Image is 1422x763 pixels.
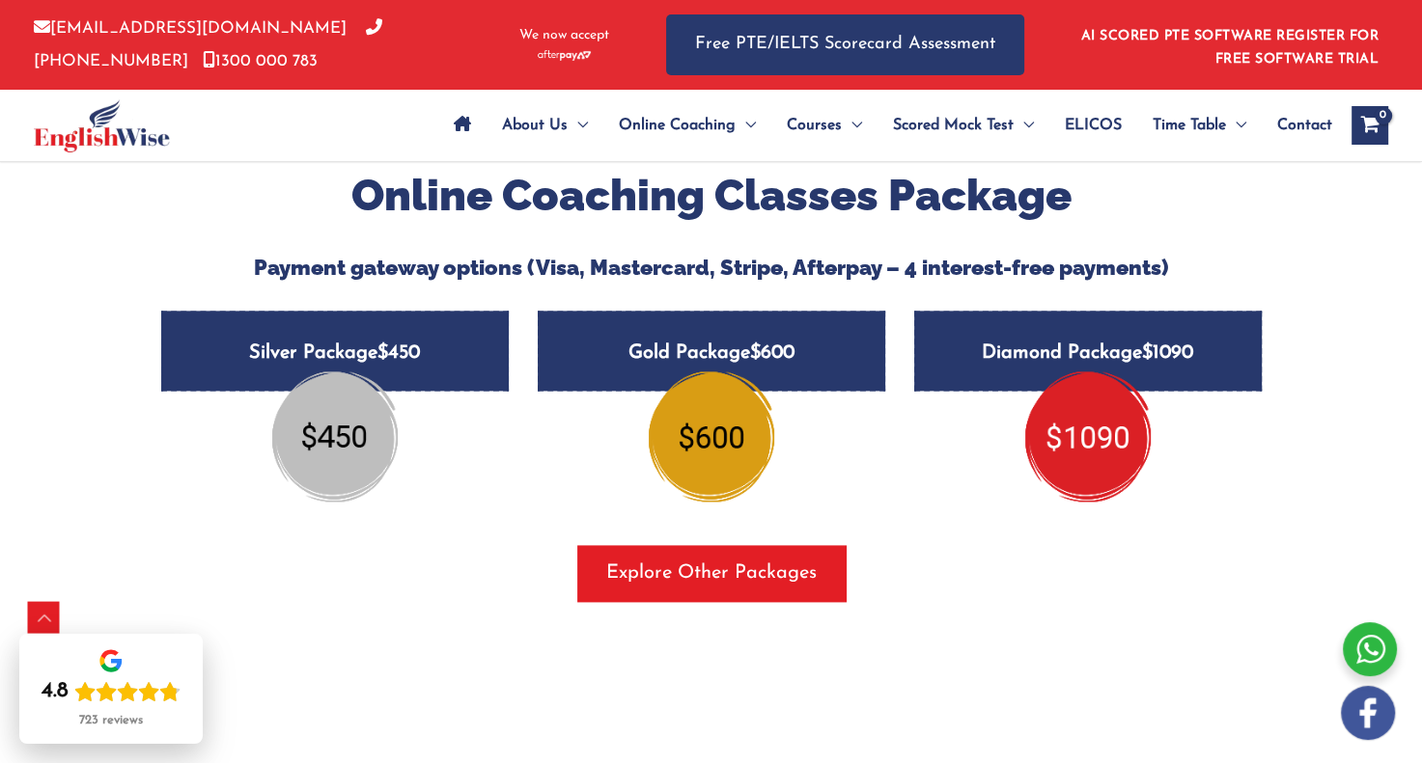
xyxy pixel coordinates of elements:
[1352,106,1388,145] a: View Shopping Cart, empty
[914,311,1262,391] h5: Diamond Package
[519,26,609,45] span: We now accept
[34,20,347,37] a: [EMAIL_ADDRESS][DOMAIN_NAME]
[1065,92,1122,159] span: ELICOS
[1014,92,1034,159] span: Menu Toggle
[771,92,878,159] a: CoursesMenu Toggle
[203,53,318,69] a: 1300 000 783
[161,311,509,454] a: Silver Package$450
[568,92,588,159] span: Menu Toggle
[42,678,69,705] div: 4.8
[34,99,170,152] img: cropped-ew-logo
[1070,14,1388,76] aside: Header Widget 1
[487,92,603,159] a: About UsMenu Toggle
[42,678,181,705] div: Rating: 4.8 out of 5
[603,92,771,159] a: Online CoachingMenu Toggle
[538,50,591,61] img: Afterpay-Logo
[147,168,1276,225] h2: Online Coaching Classes Package
[272,371,398,501] img: silver-package2.png
[1153,92,1226,159] span: Time Table
[666,14,1024,75] a: Free PTE/IELTS Scorecard Assessment
[538,311,885,454] a: Gold Package$600
[438,92,1332,159] nav: Site Navigation: Main Menu
[893,92,1014,159] span: Scored Mock Test
[1341,686,1395,740] img: white-facebook.png
[1025,371,1151,501] img: diamond-pte-package.png
[736,92,756,159] span: Menu Toggle
[1262,92,1332,159] a: Contact
[34,20,382,68] a: [PHONE_NUMBER]
[538,311,885,391] h5: Gold Package
[750,343,795,363] span: $600
[161,311,509,391] h5: Silver Package
[1226,92,1246,159] span: Menu Toggle
[1049,92,1137,159] a: ELICOS
[914,311,1262,454] a: Diamond Package$1090
[606,559,817,586] span: Explore Other Packages
[787,92,842,159] span: Courses
[649,371,774,501] img: gold.png
[79,713,143,728] div: 723 reviews
[842,92,862,159] span: Menu Toggle
[1277,92,1332,159] span: Contact
[1081,29,1380,67] a: AI SCORED PTE SOFTWARE REGISTER FOR FREE SOFTWARE TRIAL
[502,92,568,159] span: About Us
[377,343,420,363] span: $450
[577,545,846,601] button: Explore Other Packages
[619,92,736,159] span: Online Coaching
[1142,343,1193,363] span: $1090
[878,92,1049,159] a: Scored Mock TestMenu Toggle
[147,255,1276,280] h5: Payment gateway options (Visa, Mastercard, Stripe, Afterpay – 4 interest-free payments)
[1137,92,1262,159] a: Time TableMenu Toggle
